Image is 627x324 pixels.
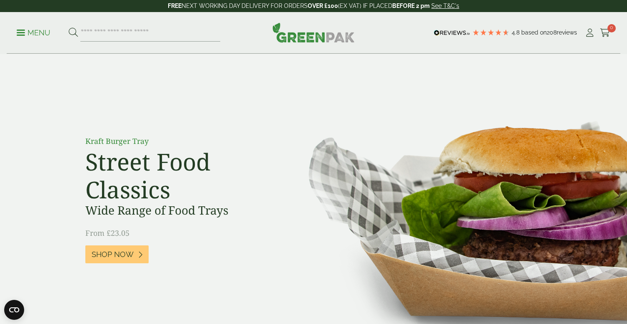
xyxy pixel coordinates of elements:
a: 0 [600,27,610,39]
span: Based on [521,29,547,36]
span: 208 [547,29,557,36]
strong: BEFORE 2 pm [392,2,430,9]
span: From £23.05 [85,228,129,238]
button: Open CMP widget [4,300,24,320]
a: Menu [17,28,50,36]
i: Cart [600,29,610,37]
span: reviews [557,29,577,36]
h3: Wide Range of Food Trays [85,203,273,218]
strong: FREE [168,2,182,9]
h2: Street Food Classics [85,148,273,203]
span: 4.8 [512,29,521,36]
span: Shop Now [92,250,134,259]
p: Kraft Burger Tray [85,136,273,147]
img: REVIEWS.io [434,30,470,36]
a: See T&C's [431,2,459,9]
div: 4.79 Stars [472,29,510,36]
a: Shop Now [85,245,149,263]
strong: OVER £100 [308,2,338,9]
i: My Account [585,29,595,37]
p: Menu [17,28,50,38]
span: 0 [607,24,616,32]
img: GreenPak Supplies [272,22,355,42]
